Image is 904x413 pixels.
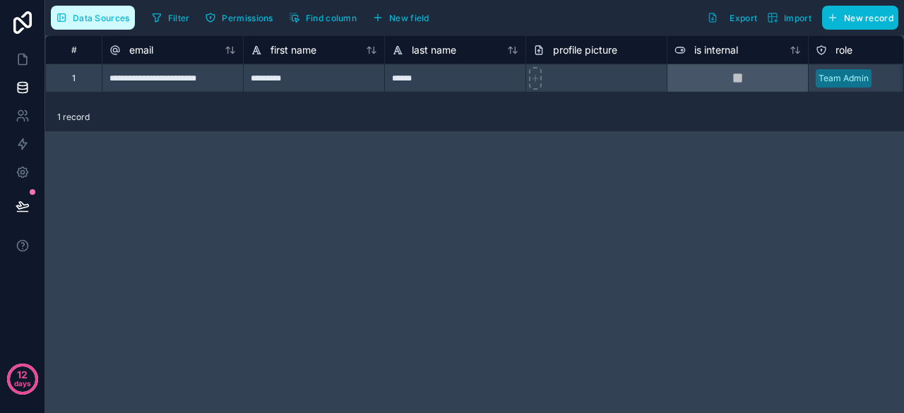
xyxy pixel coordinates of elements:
a: New record [816,6,898,30]
button: New field [367,7,434,28]
button: Import [762,6,816,30]
span: Import [784,13,811,23]
a: Permissions [200,7,283,28]
span: first name [270,43,316,57]
button: Export [702,6,762,30]
span: New field [389,13,429,23]
span: Filter [168,13,190,23]
span: Permissions [222,13,273,23]
button: Permissions [200,7,278,28]
button: Find column [284,7,362,28]
span: is internal [694,43,738,57]
div: 1 [72,73,76,84]
span: 1 record [57,112,90,123]
span: last name [412,43,456,57]
p: days [14,373,31,393]
button: Filter [146,7,195,28]
span: Find column [306,13,357,23]
span: Export [730,13,757,23]
span: email [129,43,153,57]
span: New record [844,13,893,23]
div: # [56,44,91,55]
button: Data Sources [51,6,135,30]
span: role [835,43,852,57]
p: 12 [17,368,28,382]
button: New record [822,6,898,30]
div: Team Admin [819,72,869,85]
span: profile picture [553,43,617,57]
span: Data Sources [73,13,130,23]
